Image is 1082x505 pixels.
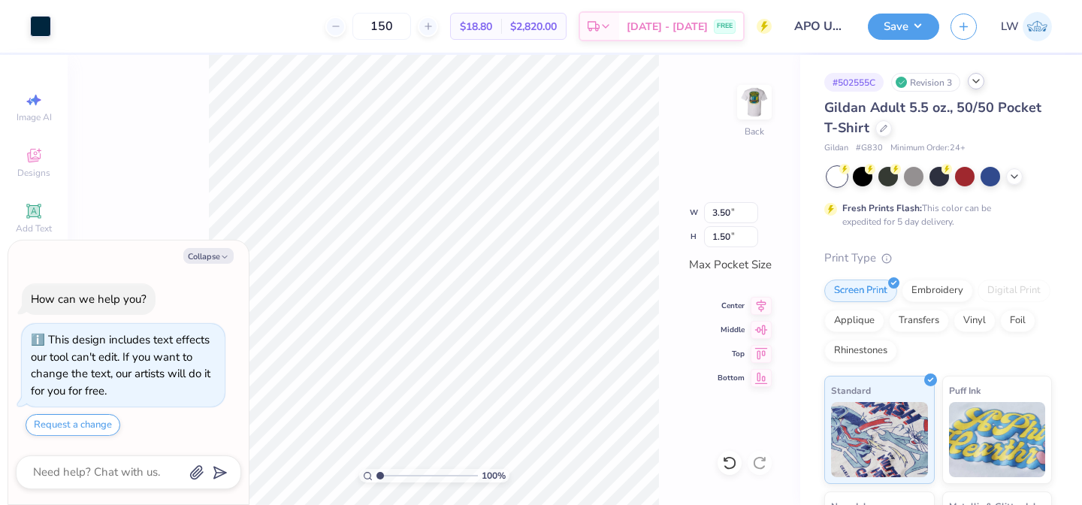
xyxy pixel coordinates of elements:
[460,19,492,35] span: $18.80
[842,201,1027,228] div: This color can be expedited for 5 day delivery.
[831,383,871,398] span: Standard
[718,301,745,311] span: Center
[824,142,848,155] span: Gildan
[31,292,147,307] div: How can we help you?
[183,248,234,264] button: Collapse
[627,19,708,35] span: [DATE] - [DATE]
[745,125,764,138] div: Back
[842,202,922,214] strong: Fresh Prints Flash:
[824,340,897,362] div: Rhinestones
[856,142,883,155] span: # G830
[891,73,960,92] div: Revision 3
[902,280,973,302] div: Embroidery
[889,310,949,332] div: Transfers
[717,21,733,32] span: FREE
[17,167,50,179] span: Designs
[824,280,897,302] div: Screen Print
[949,383,981,398] span: Puff Ink
[824,310,884,332] div: Applique
[718,325,745,335] span: Middle
[1023,12,1052,41] img: Lauren Winslow
[718,373,745,383] span: Bottom
[1000,310,1035,332] div: Foil
[824,249,1052,267] div: Print Type
[949,402,1046,477] img: Puff Ink
[868,14,939,40] button: Save
[352,13,411,40] input: – –
[954,310,996,332] div: Vinyl
[31,332,210,398] div: This design includes text effects our tool can't edit. If you want to change the text, our artist...
[831,402,928,477] img: Standard
[824,98,1041,137] span: Gildan Adult 5.5 oz., 50/50 Pocket T-Shirt
[739,87,769,117] img: Back
[482,469,506,482] span: 100 %
[26,414,120,436] button: Request a change
[510,19,557,35] span: $2,820.00
[978,280,1050,302] div: Digital Print
[1001,18,1019,35] span: LW
[718,349,745,359] span: Top
[890,142,966,155] span: Minimum Order: 24 +
[783,11,857,41] input: Untitled Design
[17,111,52,123] span: Image AI
[824,73,884,92] div: # 502555C
[1001,12,1052,41] a: LW
[16,222,52,234] span: Add Text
